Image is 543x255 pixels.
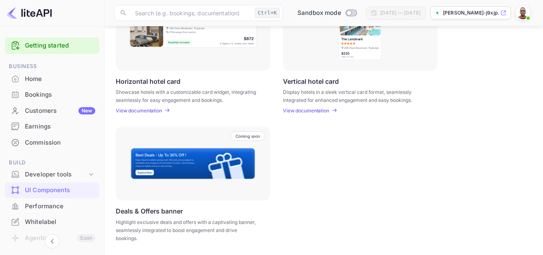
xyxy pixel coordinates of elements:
span: Build [5,158,99,167]
div: Bookings [25,90,95,100]
div: Home [25,75,95,84]
p: Vertical hotel card [283,77,339,85]
p: Horizontal hotel card [116,77,180,85]
a: View documentation [283,108,332,114]
a: UI Components [5,182,99,197]
a: Whitelabel [5,214,99,229]
div: CustomersNew [5,103,99,119]
a: Performance [5,199,99,214]
div: Customers [25,106,95,116]
a: Bookings [5,87,99,102]
span: Business [5,62,99,71]
div: UI Components [25,186,95,195]
div: Switch to Production mode [294,8,360,18]
div: UI Components [5,182,99,198]
span: Sandbox mode [297,8,341,18]
a: CustomersNew [5,103,99,118]
div: Whitelabel [5,214,99,230]
img: Vertical hotel card Frame [338,0,382,61]
div: Bookings [5,87,99,103]
div: Earnings [25,122,95,131]
div: Developer tools [25,170,87,179]
div: Performance [25,202,95,211]
p: View documentation [116,108,162,114]
p: Showcase hotels with a customizable card widget, integrating seamlessly for easy engagement and b... [116,88,260,103]
div: Commission [25,138,95,147]
div: New [78,107,95,114]
p: Highlight exclusive deals and offers with a captivating banner, seamlessly integrated to boost en... [116,218,260,243]
img: James Dakey [516,6,529,19]
p: Display hotels in a sleek vertical card format, seamlessly integrated for enhanced engagement and... [283,88,427,103]
p: View documentation [283,108,329,114]
a: Home [5,71,99,86]
div: Whitelabel [25,218,95,227]
div: [DATE] — [DATE] [380,9,420,17]
a: Earnings [5,119,99,134]
div: Getting started [5,37,99,54]
img: Banner Frame [130,147,256,180]
input: Search (e.g. bookings, documentation) [130,5,252,21]
a: Getting started [25,41,95,50]
div: Ctrl+K [255,8,280,18]
div: Home [5,71,99,87]
button: Collapse navigation [45,234,59,249]
div: Developer tools [5,168,99,182]
div: Performance [5,199,99,214]
p: Coming soon [236,134,260,139]
p: Deals & Offers banner [116,207,183,215]
img: Horizontal hotel card Frame [128,13,258,48]
p: [PERSON_NAME]-j9xjp.nuit... [443,9,499,17]
a: Commission [5,135,99,150]
img: LiteAPI logo [6,6,52,19]
a: View documentation [116,108,164,114]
